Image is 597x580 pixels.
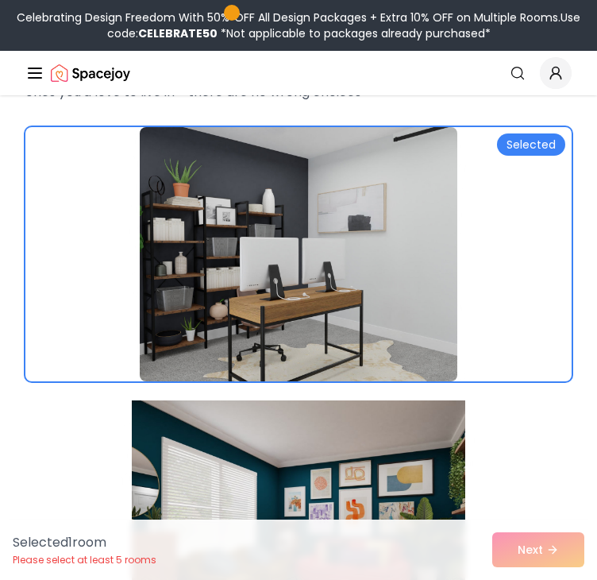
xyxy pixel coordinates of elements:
[6,10,591,41] div: Celebrating Design Freedom With 50% OFF All Design Packages + Extra 10% OFF on Multiple Rooms.
[51,57,130,89] a: Spacejoy
[13,533,156,552] p: Selected 1 room
[25,51,572,95] nav: Global
[107,10,581,41] span: Use code:
[13,554,156,566] p: Please select at least 5 rooms
[218,25,491,41] span: *Not applicable to packages already purchased*
[51,57,130,89] img: Spacejoy Logo
[140,127,457,381] img: Room room-1
[138,25,218,41] b: CELEBRATE50
[497,133,565,156] div: Selected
